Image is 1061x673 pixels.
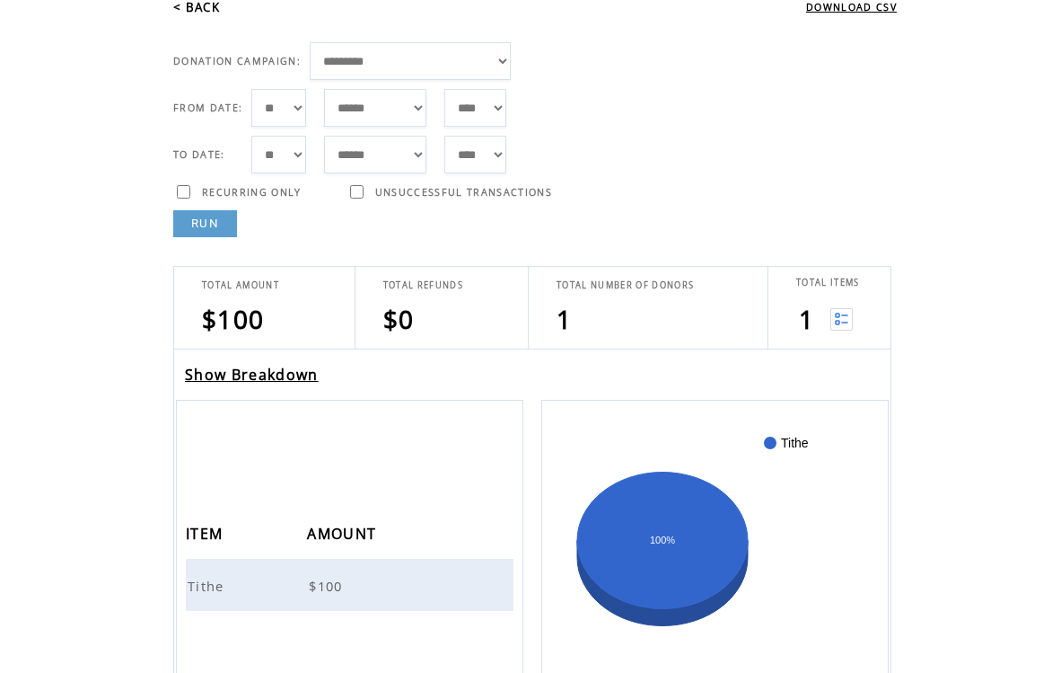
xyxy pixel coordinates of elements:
[307,527,381,538] a: AMOUNT
[188,576,229,592] a: Tithe
[383,279,463,291] span: TOTAL REFUNDS
[188,577,229,595] span: Tithe
[806,1,897,13] a: DOWNLOAD CSV
[307,519,381,553] span: AMOUNT
[185,365,319,385] a: Show Breakdown
[375,186,552,199] span: UNSUCCESSFUL TRANSACTIONS
[202,186,302,199] span: RECURRING ONLY
[383,302,415,336] span: $0
[186,527,227,538] a: ITEM
[173,210,237,237] a: RUN
[173,148,225,161] span: TO DATE:
[781,436,809,450] text: Tithe
[173,102,242,114] span: FROM DATE:
[830,308,853,331] img: View list
[799,302,814,336] span: 1
[650,535,675,545] text: 100%
[202,302,264,336] span: $100
[557,302,572,336] span: 1
[202,279,279,291] span: TOTAL AMOUNT
[173,55,301,67] span: DONATION CAMPAIGN:
[309,577,346,595] span: $100
[557,279,694,291] span: TOTAL NUMBER OF DONORS
[796,277,860,288] span: TOTAL ITEMS
[186,519,227,553] span: ITEM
